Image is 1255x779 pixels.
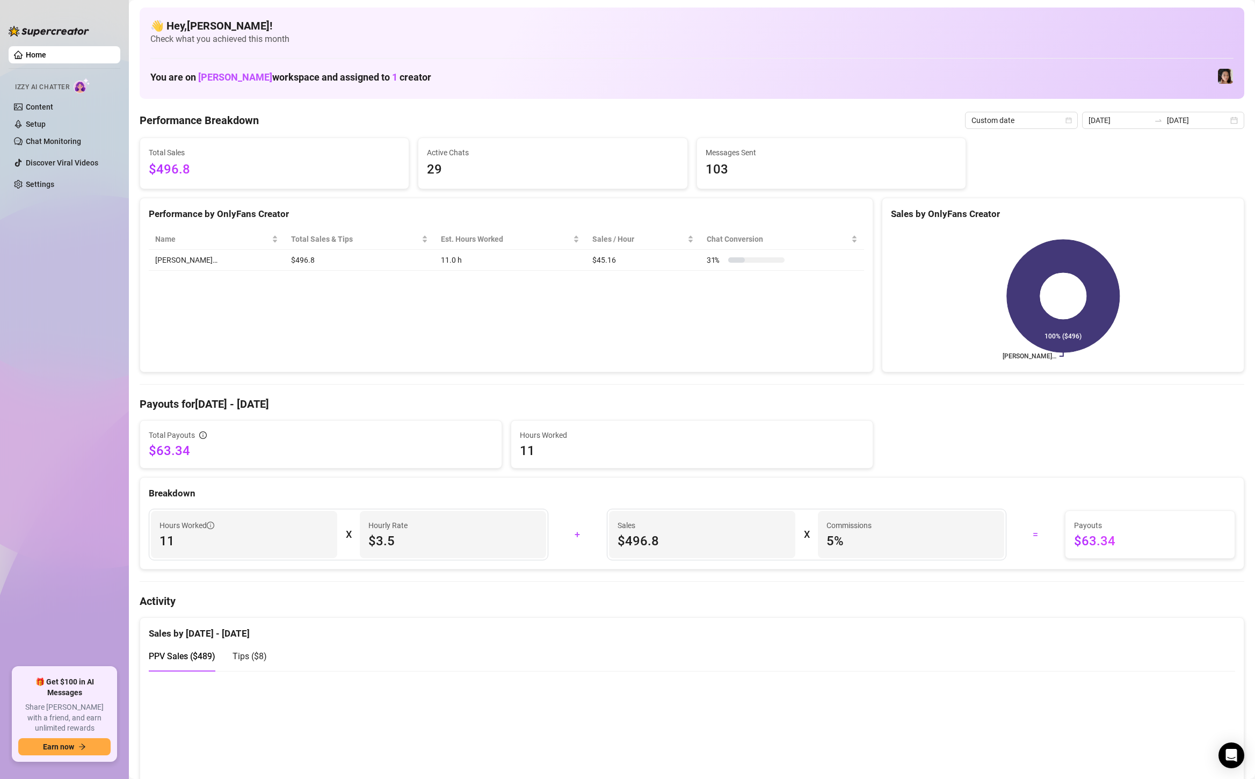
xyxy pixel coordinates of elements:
span: Custom date [971,112,1071,128]
span: 11 [520,442,864,459]
img: logo-BBDzfeDw.svg [9,26,89,37]
td: 11.0 h [434,250,586,271]
span: info-circle [207,522,214,529]
h4: Payouts for [DATE] - [DATE] [140,396,1244,412]
span: Sales [618,520,787,531]
a: Settings [26,180,54,189]
article: Commissions [826,520,872,531]
div: = [1013,526,1058,543]
span: to [1154,116,1163,125]
span: [PERSON_NAME] [198,71,272,83]
span: Total Sales & Tips [291,233,420,245]
span: $63.34 [1074,532,1226,550]
span: Total Sales [149,147,400,158]
input: End date [1167,114,1228,126]
a: Discover Viral Videos [26,158,98,167]
span: Payouts [1074,520,1226,531]
div: Sales by OnlyFans Creator [891,207,1235,221]
span: Check what you achieved this month [150,33,1234,45]
th: Chat Conversion [700,229,864,250]
a: Setup [26,120,46,128]
span: $63.34 [149,442,493,459]
div: Open Intercom Messenger [1218,742,1244,768]
td: $45.16 [586,250,700,271]
article: Hourly Rate [368,520,408,531]
h4: Performance Breakdown [140,113,259,128]
th: Name [149,229,285,250]
span: Chat Conversion [707,233,849,245]
span: 11 [159,532,329,550]
div: Breakdown [149,486,1235,501]
span: 🎁 Get $100 in AI Messages [18,677,111,698]
span: calendar [1065,117,1072,124]
span: Tips ( $8 ) [233,651,267,661]
h1: You are on workspace and assigned to creator [150,71,431,83]
span: 31 % [707,254,724,266]
a: Home [26,51,46,59]
a: Chat Monitoring [26,137,81,146]
td: [PERSON_NAME]… [149,250,285,271]
button: Earn nowarrow-right [18,738,111,755]
span: 103 [706,160,957,180]
div: Performance by OnlyFans Creator [149,207,864,221]
div: X [804,526,809,543]
span: Total Payouts [149,429,195,441]
span: Hours Worked [520,429,864,441]
span: swap-right [1154,116,1163,125]
th: Sales / Hour [586,229,700,250]
div: X [346,526,351,543]
h4: Activity [140,594,1244,609]
div: Est. Hours Worked [441,233,571,245]
a: Content [26,103,53,111]
img: AI Chatter [74,78,90,93]
span: $496.8 [618,532,787,550]
span: 1 [392,71,397,83]
th: Total Sales & Tips [285,229,435,250]
div: Sales by [DATE] - [DATE] [149,618,1235,641]
span: Izzy AI Chatter [15,82,69,92]
span: Name [155,233,270,245]
span: arrow-right [78,743,86,751]
span: 5 % [826,532,996,550]
input: Start date [1089,114,1150,126]
span: Share [PERSON_NAME] with a friend, and earn unlimited rewards [18,702,111,734]
td: $496.8 [285,250,435,271]
h4: 👋 Hey, [PERSON_NAME] ! [150,18,1234,33]
text: [PERSON_NAME]… [1003,352,1056,360]
img: Luna [1218,69,1233,84]
span: Sales / Hour [592,233,685,245]
span: Messages Sent [706,147,957,158]
span: info-circle [199,431,207,439]
span: Hours Worked [159,520,214,531]
span: Earn now [43,742,74,751]
div: + [555,526,600,543]
span: $3.5 [368,532,538,550]
span: Active Chats [427,147,678,158]
span: 29 [427,160,678,180]
span: PPV Sales ( $489 ) [149,651,215,661]
span: $496.8 [149,160,400,180]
